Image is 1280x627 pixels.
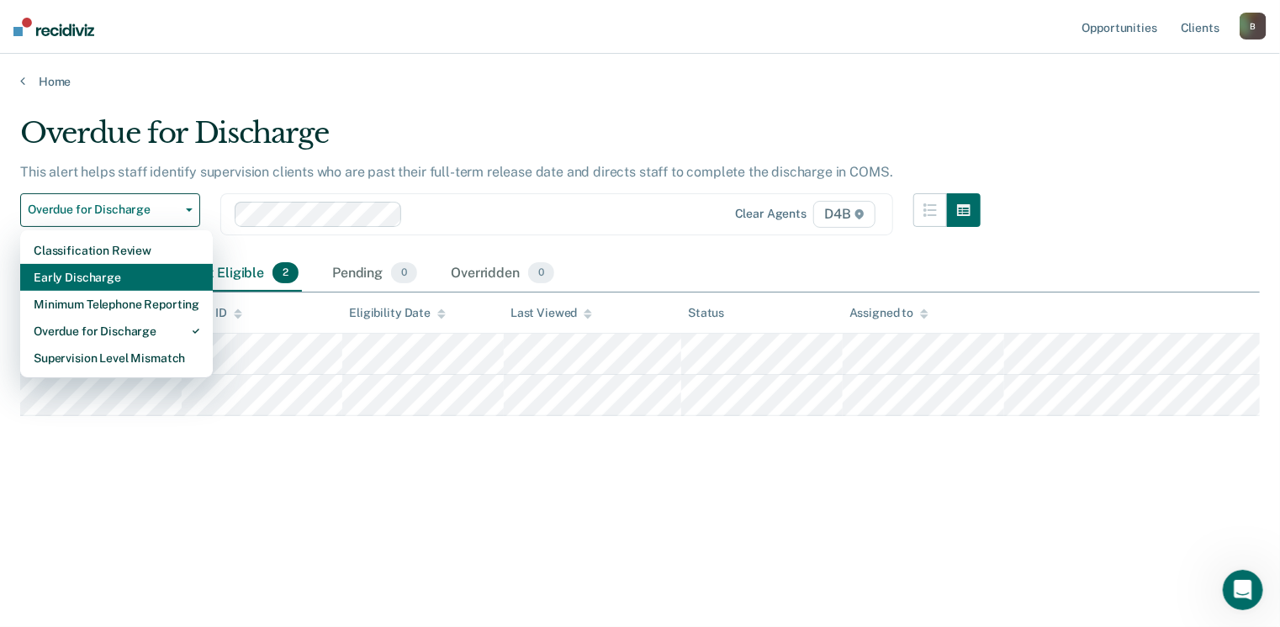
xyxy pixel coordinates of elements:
span: 0 [528,262,554,284]
div: DOC ID [188,306,242,320]
div: Last Viewed [510,306,592,320]
img: Recidiviz [13,18,94,36]
p: This alert helps staff identify supervision clients who are past their full-term release date and... [20,164,893,180]
span: Overdue for Discharge [28,203,179,217]
iframe: Intercom live chat [1223,570,1263,610]
button: B [1240,13,1267,40]
div: Overridden0 [447,256,558,292]
div: Assigned to [849,306,928,320]
div: Overdue for Discharge [34,318,199,345]
div: Almost Eligible2 [167,256,302,292]
div: Classification Review [34,237,199,264]
span: D4B [813,201,875,228]
div: Status [688,306,724,320]
div: Pending0 [329,256,420,292]
div: Eligibility Date [349,306,446,320]
span: 2 [272,262,299,284]
a: Home [20,74,1260,89]
span: 0 [391,262,417,284]
div: Minimum Telephone Reporting [34,291,199,318]
div: Early Discharge [34,264,199,291]
div: Clear agents [735,207,807,221]
div: Overdue for Discharge [20,116,981,164]
div: Supervision Level Mismatch [34,345,199,371]
button: Overdue for Discharge [20,193,200,227]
